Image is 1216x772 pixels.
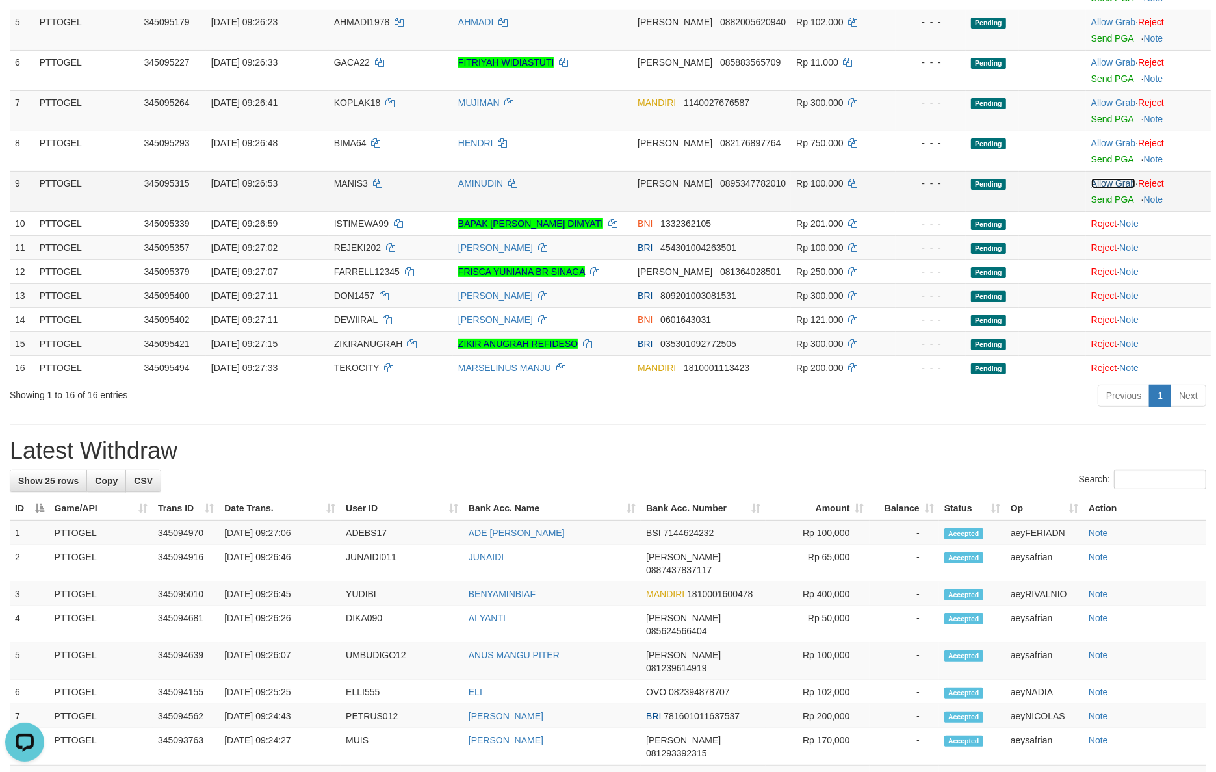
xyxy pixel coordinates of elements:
a: Note [1144,114,1163,124]
span: [DATE] 09:26:53 [211,178,278,188]
a: FITRIYAH WIDIASTUTI [458,57,554,68]
span: [DATE] 09:27:15 [211,339,278,349]
span: Accepted [944,650,983,662]
span: Rp 300.000 [796,97,843,108]
a: ELI [469,687,482,697]
span: [PERSON_NAME] [638,57,712,68]
a: Copy [86,470,126,492]
td: aeyNADIA [1005,680,1083,704]
a: Reject [1138,57,1164,68]
span: 345095293 [144,138,190,148]
td: aeyFERIADN [1005,521,1083,545]
span: Copy 081239614919 to clipboard [646,663,706,673]
td: PTTOGEL [49,643,153,680]
span: 345095421 [144,339,190,349]
h1: Latest Withdraw [10,438,1206,464]
span: Pending [971,138,1006,149]
a: FRISCA YUNIANA BR SINAGA [458,266,585,277]
span: Copy 809201003081531 to clipboard [660,290,736,301]
span: ZIKIRANUGRAH [334,339,403,349]
td: · [1086,131,1211,171]
td: 3 [10,582,49,606]
a: [PERSON_NAME] [469,711,543,721]
td: 9 [10,171,34,211]
td: - [870,521,939,545]
span: [PERSON_NAME] [638,178,712,188]
td: [DATE] 09:26:07 [219,643,341,680]
span: · [1091,17,1138,27]
a: ADE [PERSON_NAME] [469,528,565,538]
td: 345094155 [153,680,219,704]
span: Rp 750.000 [796,138,843,148]
td: - [870,582,939,606]
span: Accepted [944,528,983,539]
a: Note [1144,154,1163,164]
span: Copy 0895347782010 to clipboard [720,178,786,188]
td: [DATE] 09:24:43 [219,704,341,728]
span: BRI [638,242,653,253]
span: OVO [646,687,666,697]
a: CSV [125,470,161,492]
span: Accepted [944,552,983,563]
span: MANIS3 [334,178,368,188]
span: GACA22 [334,57,370,68]
a: AMINUDIN [458,178,503,188]
a: JUNAIDI [469,552,504,562]
span: [DATE] 09:26:23 [211,17,278,27]
th: ID: activate to sort column descending [10,496,49,521]
a: Reject [1138,178,1164,188]
input: Search: [1114,470,1206,489]
a: Note [1089,552,1108,562]
span: [DATE] 09:26:59 [211,218,278,229]
a: Note [1144,194,1163,205]
td: Rp 100,000 [766,521,870,545]
span: 345095179 [144,17,190,27]
span: · [1091,178,1138,188]
td: 13 [10,283,34,307]
td: 10 [10,211,34,235]
a: Reject [1091,363,1117,373]
div: - - - [901,217,961,230]
div: - - - [901,361,961,374]
th: Balance: activate to sort column ascending [870,496,939,521]
td: · [1086,211,1211,235]
span: 345095402 [144,315,190,325]
td: · [1086,331,1211,355]
a: Allow Grab [1091,178,1135,188]
td: ELLI555 [341,680,463,704]
a: Previous [1098,385,1150,407]
span: Pending [971,179,1006,190]
span: BNI [638,218,653,229]
td: - [870,643,939,680]
td: 6 [10,680,49,704]
td: [DATE] 09:27:06 [219,521,341,545]
span: Copy 082394878707 to clipboard [669,687,729,697]
td: · [1086,259,1211,283]
td: YUDIBI [341,582,463,606]
td: 8 [10,131,34,171]
td: - [870,704,939,728]
span: Copy 0882005620940 to clipboard [720,17,786,27]
a: Note [1089,613,1108,623]
th: Game/API: activate to sort column ascending [49,496,153,521]
td: 16 [10,355,34,380]
span: Pending [971,58,1006,69]
a: Note [1119,266,1139,277]
span: BRI [646,711,661,721]
a: Note [1144,33,1163,44]
span: Copy 7144624232 to clipboard [664,528,714,538]
td: 345094916 [153,545,219,582]
a: Note [1119,242,1139,253]
td: PTTOGEL [49,521,153,545]
a: Allow Grab [1091,138,1135,148]
td: · [1086,355,1211,380]
div: - - - [901,241,961,254]
td: 12 [10,259,34,283]
span: 345095264 [144,97,190,108]
td: [DATE] 09:25:25 [219,680,341,704]
span: Copy 1810001600478 to clipboard [687,589,753,599]
td: PTTOGEL [34,355,139,380]
span: Rp 100.000 [796,242,843,253]
span: BRI [638,290,653,301]
th: Bank Acc. Number: activate to sort column ascending [641,496,766,521]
